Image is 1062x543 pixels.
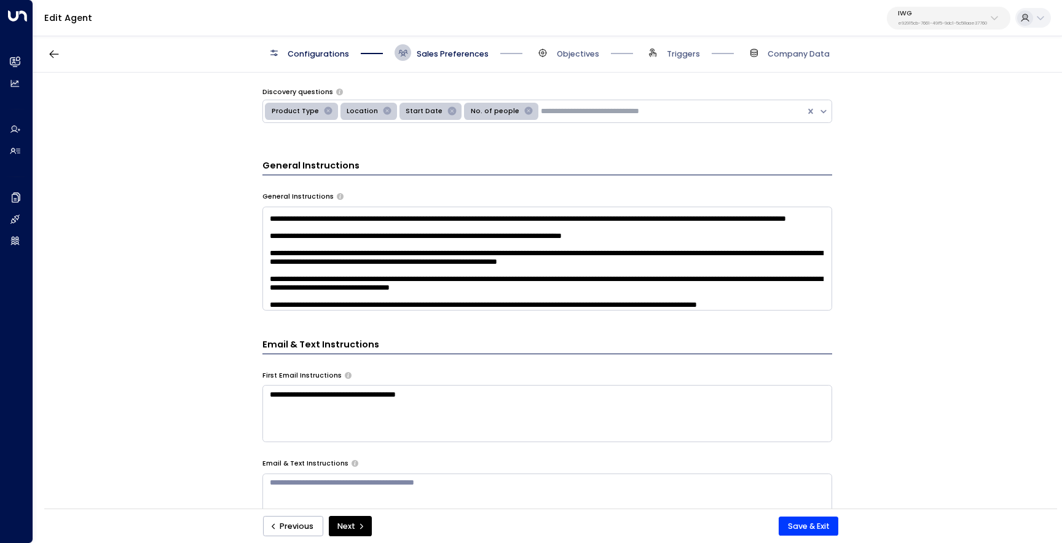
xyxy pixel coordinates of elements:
div: Product Type [268,105,321,118]
button: Next [329,516,372,537]
button: Provide any specific instructions you want the agent to follow when responding to leads. This app... [337,193,344,200]
span: Sales Preferences [417,49,489,60]
div: Remove Location [380,105,395,118]
div: Remove Product Type [321,105,336,118]
label: First Email Instructions [262,371,342,381]
span: Triggers [667,49,700,60]
label: Email & Text Instructions [262,459,348,469]
span: Configurations [288,49,349,60]
div: Location [343,105,380,118]
h3: Email & Text Instructions [262,338,832,354]
a: Edit Agent [44,12,92,24]
label: Discovery questions [262,87,333,97]
h3: General Instructions [262,159,832,175]
button: Previous [263,516,323,537]
div: Remove Start Date [444,105,459,118]
p: e92915cb-7661-49f5-9dc1-5c58aae37760 [898,21,987,26]
div: Start Date [402,105,444,118]
span: Objectives [557,49,599,60]
button: Save & Exit [779,517,838,536]
span: Company Data [768,49,830,60]
button: Select the types of questions the agent should use to engage leads in initial emails. These help ... [336,89,343,95]
button: Specify instructions for the agent's first email only, such as introductory content, special offe... [345,372,352,379]
label: General Instructions [262,192,334,202]
p: IWG [898,10,987,17]
button: Provide any specific instructions you want the agent to follow only when responding to leads via ... [352,460,358,467]
button: IWGe92915cb-7661-49f5-9dc1-5c58aae37760 [887,7,1010,30]
div: No. of people [467,105,521,118]
div: Remove No. of people [521,105,536,118]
